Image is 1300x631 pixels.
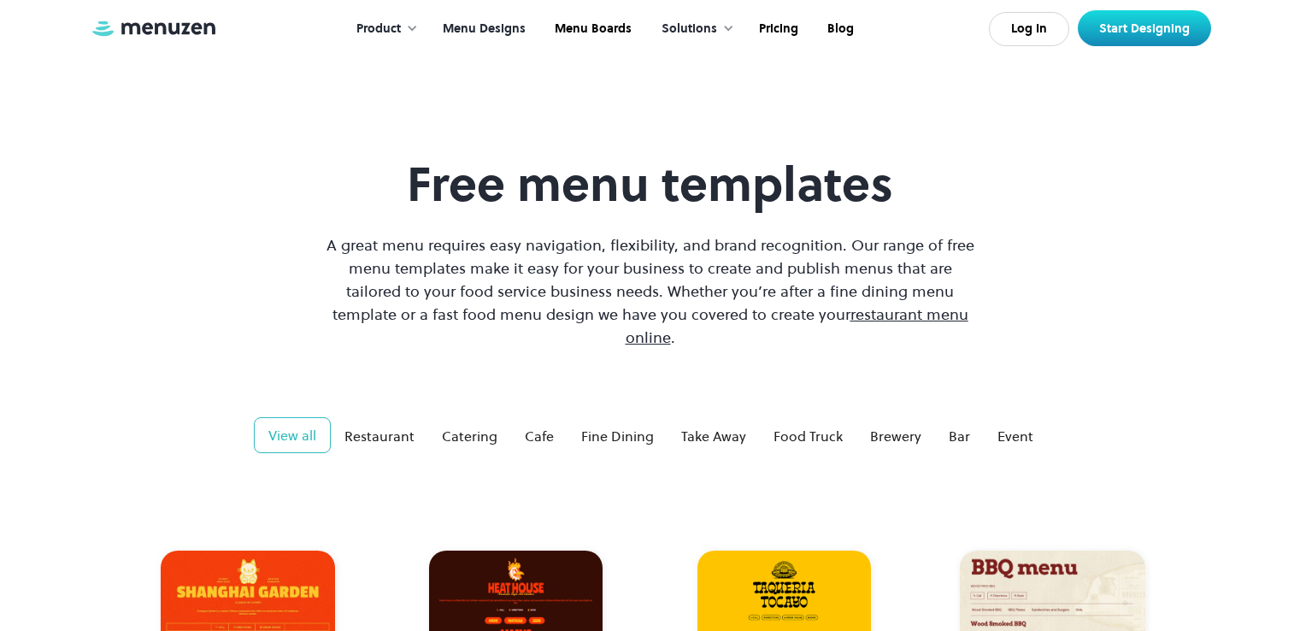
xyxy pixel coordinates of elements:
[997,426,1033,446] div: Event
[339,3,426,56] div: Product
[538,3,644,56] a: Menu Boards
[743,3,811,56] a: Pricing
[681,426,746,446] div: Take Away
[581,426,654,446] div: Fine Dining
[949,426,970,446] div: Bar
[774,426,843,446] div: Food Truck
[644,3,743,56] div: Solutions
[662,20,717,38] div: Solutions
[1078,10,1211,46] a: Start Designing
[870,426,921,446] div: Brewery
[322,156,979,213] h1: Free menu templates
[525,426,554,446] div: Cafe
[344,426,415,446] div: Restaurant
[442,426,497,446] div: Catering
[989,12,1069,46] a: Log In
[322,233,979,349] p: A great menu requires easy navigation, flexibility, and brand recognition. Our range of free menu...
[426,3,538,56] a: Menu Designs
[811,3,867,56] a: Blog
[268,425,316,445] div: View all
[356,20,401,38] div: Product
